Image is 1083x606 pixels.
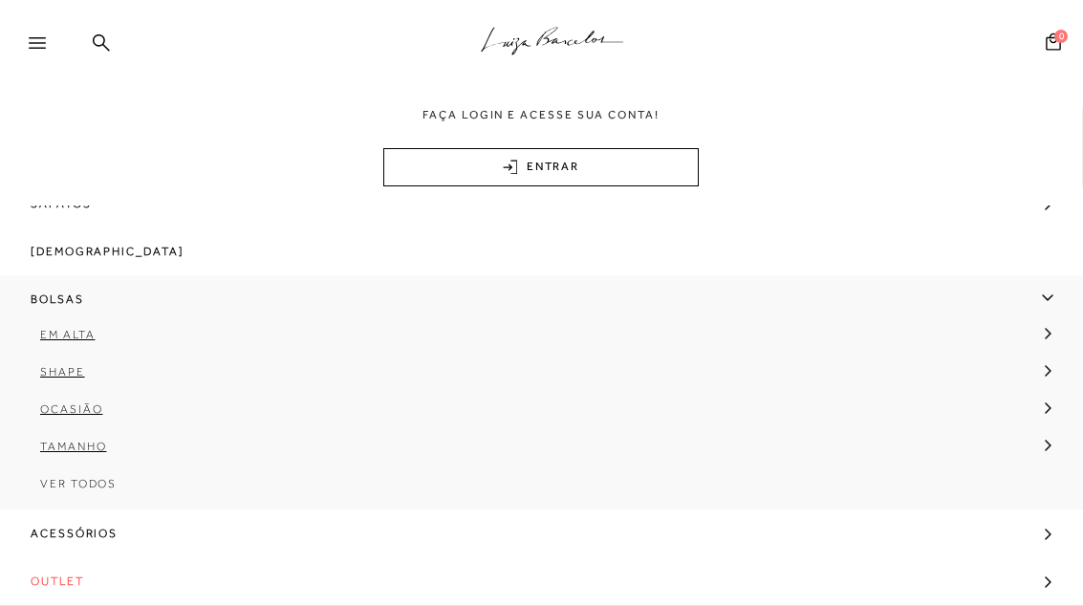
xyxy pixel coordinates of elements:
[40,328,95,341] span: Em Alta
[31,275,84,323] span: Bolsas
[40,365,85,379] span: Shape
[31,509,118,557] span: Acessórios
[40,440,106,453] span: Tamanho
[31,557,84,605] span: Outlet
[383,148,699,186] a: ENTRAR
[31,227,184,275] span: [DEMOGRAPHIC_DATA]
[1040,32,1067,57] button: 0
[40,402,102,416] span: Ocasião
[1054,30,1068,43] span: 0
[40,477,117,490] span: Ver Todos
